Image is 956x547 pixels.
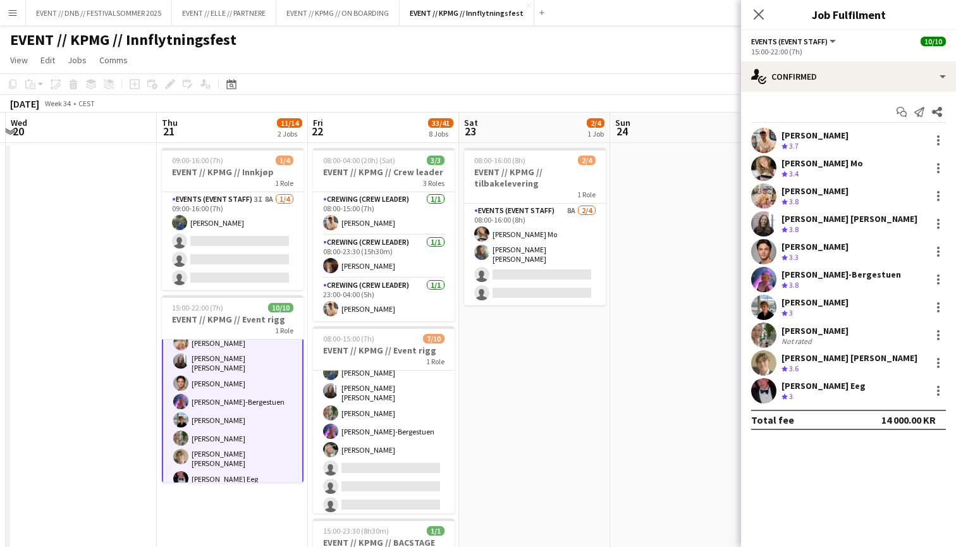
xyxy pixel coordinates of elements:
[275,178,293,188] span: 1 Role
[9,124,27,138] span: 20
[921,37,946,46] span: 10/10
[276,1,400,25] button: EVENT // KPMG // ON BOARDING
[10,97,39,110] div: [DATE]
[11,117,27,128] span: Wed
[162,295,303,482] app-job-card: 15:00-22:00 (7h)10/10EVENT // KPMG // Event rigg1 Role15:00-22:00 (7h)[PERSON_NAME][PERSON_NAME] ...
[789,224,799,234] span: 3.8
[99,54,128,66] span: Comms
[63,52,92,68] a: Jobs
[464,117,478,128] span: Sat
[172,303,223,312] span: 15:00-22:00 (7h)
[162,166,303,178] h3: EVENT // KPMG // Innkjøp
[751,47,946,56] div: 15:00-22:00 (7h)
[426,357,444,366] span: 1 Role
[162,274,303,493] app-card-role: 15:00-22:00 (7h)[PERSON_NAME][PERSON_NAME] Mo[PERSON_NAME][PERSON_NAME] [PERSON_NAME][PERSON_NAME...
[741,61,956,92] div: Confirmed
[26,1,172,25] button: EVENT // DNB // FESTIVALSOMMER 2025
[751,37,828,46] span: Events (Event Staff)
[781,380,866,391] div: [PERSON_NAME] Eeg
[277,118,302,128] span: 11/14
[423,178,444,188] span: 3 Roles
[428,118,453,128] span: 33/41
[789,197,799,206] span: 3.8
[268,303,293,312] span: 10/10
[781,325,849,336] div: [PERSON_NAME]
[313,345,455,356] h3: EVENT // KPMG // Event rigg
[881,414,936,426] div: 14 000.00 KR
[313,148,455,321] app-job-card: 08:00-04:00 (20h) (Sat)3/3EVENT // KPMG // Crew leader3 RolesCrewing (Crew Leader)1/108:00-15:00 ...
[578,156,596,165] span: 2/4
[42,99,73,108] span: Week 34
[313,305,455,517] app-card-role: [PERSON_NAME] Mo[PERSON_NAME][PERSON_NAME][PERSON_NAME] [PERSON_NAME][PERSON_NAME][PERSON_NAME]-B...
[781,130,849,141] div: [PERSON_NAME]
[162,192,303,290] app-card-role: Events (Event Staff)3I8A1/409:00-16:00 (7h)[PERSON_NAME]
[781,352,917,364] div: [PERSON_NAME] [PERSON_NAME]
[94,52,133,68] a: Comms
[781,336,814,346] div: Not rated
[68,54,87,66] span: Jobs
[429,129,453,138] div: 8 Jobs
[789,141,799,151] span: 3.7
[751,37,838,46] button: Events (Event Staff)
[423,334,444,343] span: 7/10
[313,166,455,178] h3: EVENT // KPMG // Crew leader
[789,364,799,373] span: 3.6
[781,269,901,280] div: [PERSON_NAME]-Bergestuen
[311,124,323,138] span: 22
[781,213,917,224] div: [PERSON_NAME] [PERSON_NAME]
[789,280,799,290] span: 3.8
[789,391,793,401] span: 3
[400,1,534,25] button: EVENT // KPMG // Innflytningsfest
[323,156,395,165] span: 08:00-04:00 (20h) (Sat)
[789,308,793,317] span: 3
[313,192,455,235] app-card-role: Crewing (Crew Leader)1/108:00-15:00 (7h)[PERSON_NAME]
[78,99,95,108] div: CEST
[781,241,849,252] div: [PERSON_NAME]
[781,297,849,308] div: [PERSON_NAME]
[323,334,374,343] span: 08:00-15:00 (7h)
[162,314,303,325] h3: EVENT // KPMG // Event rigg
[5,52,33,68] a: View
[751,414,794,426] div: Total fee
[276,156,293,165] span: 1/4
[160,124,178,138] span: 21
[162,117,178,128] span: Thu
[275,326,293,335] span: 1 Role
[464,204,606,305] app-card-role: Events (Event Staff)8A2/408:00-16:00 (8h)[PERSON_NAME] Mo[PERSON_NAME] [PERSON_NAME]
[313,326,455,513] app-job-card: 08:00-15:00 (7h)7/10EVENT // KPMG // Event rigg1 Role[PERSON_NAME] Mo[PERSON_NAME][PERSON_NAME][P...
[162,148,303,290] app-job-card: 09:00-16:00 (7h)1/4EVENT // KPMG // Innkjøp1 RoleEvents (Event Staff)3I8A1/409:00-16:00 (7h)[PERS...
[474,156,525,165] span: 08:00-16:00 (8h)
[464,166,606,189] h3: EVENT // KPMG // tilbakelevering
[10,54,28,66] span: View
[781,157,863,169] div: [PERSON_NAME] Mo
[789,169,799,178] span: 3.4
[462,124,478,138] span: 23
[615,117,630,128] span: Sun
[172,1,276,25] button: EVENT // ELLE // PARTNERE
[313,117,323,128] span: Fri
[427,526,444,536] span: 1/1
[35,52,60,68] a: Edit
[313,278,455,321] app-card-role: Crewing (Crew Leader)1/123:00-04:00 (5h)[PERSON_NAME]
[278,129,302,138] div: 2 Jobs
[313,235,455,278] app-card-role: Crewing (Crew Leader)1/108:00-23:30 (15h30m)[PERSON_NAME]
[741,6,956,23] h3: Job Fulfilment
[587,129,604,138] div: 1 Job
[427,156,444,165] span: 3/3
[587,118,604,128] span: 2/4
[323,526,389,536] span: 15:00-23:30 (8h30m)
[613,124,630,138] span: 24
[10,30,236,49] h1: EVENT // KPMG // Innflytningsfest
[464,148,606,305] app-job-card: 08:00-16:00 (8h)2/4EVENT // KPMG // tilbakelevering1 RoleEvents (Event Staff)8A2/408:00-16:00 (8h...
[789,252,799,262] span: 3.3
[40,54,55,66] span: Edit
[781,185,849,197] div: [PERSON_NAME]
[172,156,223,165] span: 09:00-16:00 (7h)
[577,190,596,199] span: 1 Role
